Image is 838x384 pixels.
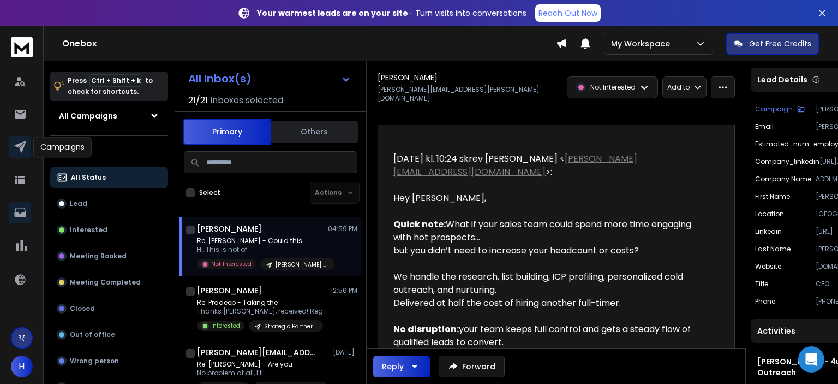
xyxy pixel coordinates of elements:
p: company_linkedin [755,157,819,166]
button: Lead [50,193,168,215]
button: Get Free Credits [726,33,819,55]
p: Lead Details [757,74,807,85]
p: Re: [PERSON_NAME] - Could this [197,237,328,245]
img: logo [11,37,33,57]
button: H [11,356,33,377]
h1: Onebox [62,37,556,50]
div: Hey [PERSON_NAME], [393,192,710,205]
p: Wrong person [70,357,119,365]
p: Reach Out Now [538,8,597,19]
p: title [755,280,768,288]
p: First Name [755,192,790,201]
p: Out of office [70,330,115,339]
p: Email [755,122,774,131]
div: Delivered at half the cost of hiring another full-timer. [393,297,710,310]
label: Select [199,188,220,197]
p: Last Name [755,245,791,253]
div: Campaigns [33,137,92,157]
div: [DATE] kl. 10:24 skrev [PERSON_NAME] < >: [393,152,710,179]
p: Interested [211,322,240,330]
strong: No disruption: [393,323,459,335]
p: My Workspace [611,38,674,49]
button: Campaign [755,105,805,114]
p: Interested [70,226,107,234]
button: Interested [50,219,168,241]
span: Ctrl + Shift + k [89,74,142,87]
p: All Status [71,173,106,182]
p: [PERSON_NAME][EMAIL_ADDRESS][PERSON_NAME][DOMAIN_NAME] [378,85,553,103]
p: No problem at all, I’ll [197,369,328,377]
div: your team keeps full control and gets a steady flow of qualified leads to convert. [393,323,710,349]
p: linkedin [755,227,782,236]
p: Get Free Credits [749,38,811,49]
p: Campaign [755,105,793,114]
button: Reply [373,356,430,377]
p: Add to [667,83,690,92]
h1: [PERSON_NAME][EMAIL_ADDRESS][DOMAIN_NAME] [197,347,317,358]
div: Open Intercom Messenger [798,346,824,373]
p: Company Name [755,175,811,184]
p: Strategic Partnership - Allurecent [264,322,316,330]
span: 21 / 21 [188,94,208,107]
button: Closed [50,298,168,320]
a: Reach Out Now [535,4,601,22]
button: Others [271,120,358,144]
h1: [PERSON_NAME] [197,285,262,296]
p: 12:56 PM [331,286,357,295]
button: Forward [439,356,505,377]
button: Primary [183,119,271,145]
p: Press to check for shortcuts. [68,75,153,97]
div: but you didn’t need to increase your headcount or costs? [393,244,710,257]
h1: All Inbox(s) [188,73,252,84]
button: Wrong person [50,350,168,372]
p: Hi, This is not of [197,245,328,254]
p: Re: Pradeep - Taking the [197,298,328,307]
button: Meeting Booked [50,245,168,267]
p: Not Interested [211,260,252,268]
p: Meeting Booked [70,252,127,261]
p: Phone [755,297,775,306]
div: We handle the research, list building, ICP profiling, personalized cold outreach, and nurturing. [393,270,710,297]
button: Meeting Completed [50,271,168,293]
p: 04:59 PM [328,225,357,233]
a: [PERSON_NAME][EMAIL_ADDRESS][DOMAIN_NAME] [393,152,637,178]
p: Not Interested [590,83,636,92]
p: location [755,210,784,218]
p: [PERSON_NAME] - 4up - Outreach [276,261,328,269]
button: All Inbox(s) [179,68,360,90]
p: Meeting Completed [70,278,141,287]
p: Closed [70,304,95,313]
h1: [PERSON_NAME] [197,223,262,234]
div: Reply [382,361,404,372]
p: Thanks [PERSON_NAME], received! Regards, Pradeep [197,307,328,316]
p: [DATE] [333,348,357,357]
p: Re: [PERSON_NAME] - Are you [197,360,328,369]
button: All Status [50,167,168,188]
strong: Quick note: [393,218,446,231]
p: – Turn visits into conversations [257,8,526,19]
p: Lead [70,199,87,208]
button: All Campaigns [50,105,168,127]
h3: Inboxes selected [210,94,283,107]
button: Out of office [50,324,168,346]
strong: Your warmest leads are on your site [257,8,408,19]
h1: All Campaigns [59,110,117,121]
p: website [755,262,781,271]
h1: [PERSON_NAME] [378,72,438,83]
h3: Filters [50,145,168,160]
div: What if your sales team could spend more time engaging with hot prospects... [393,218,710,244]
